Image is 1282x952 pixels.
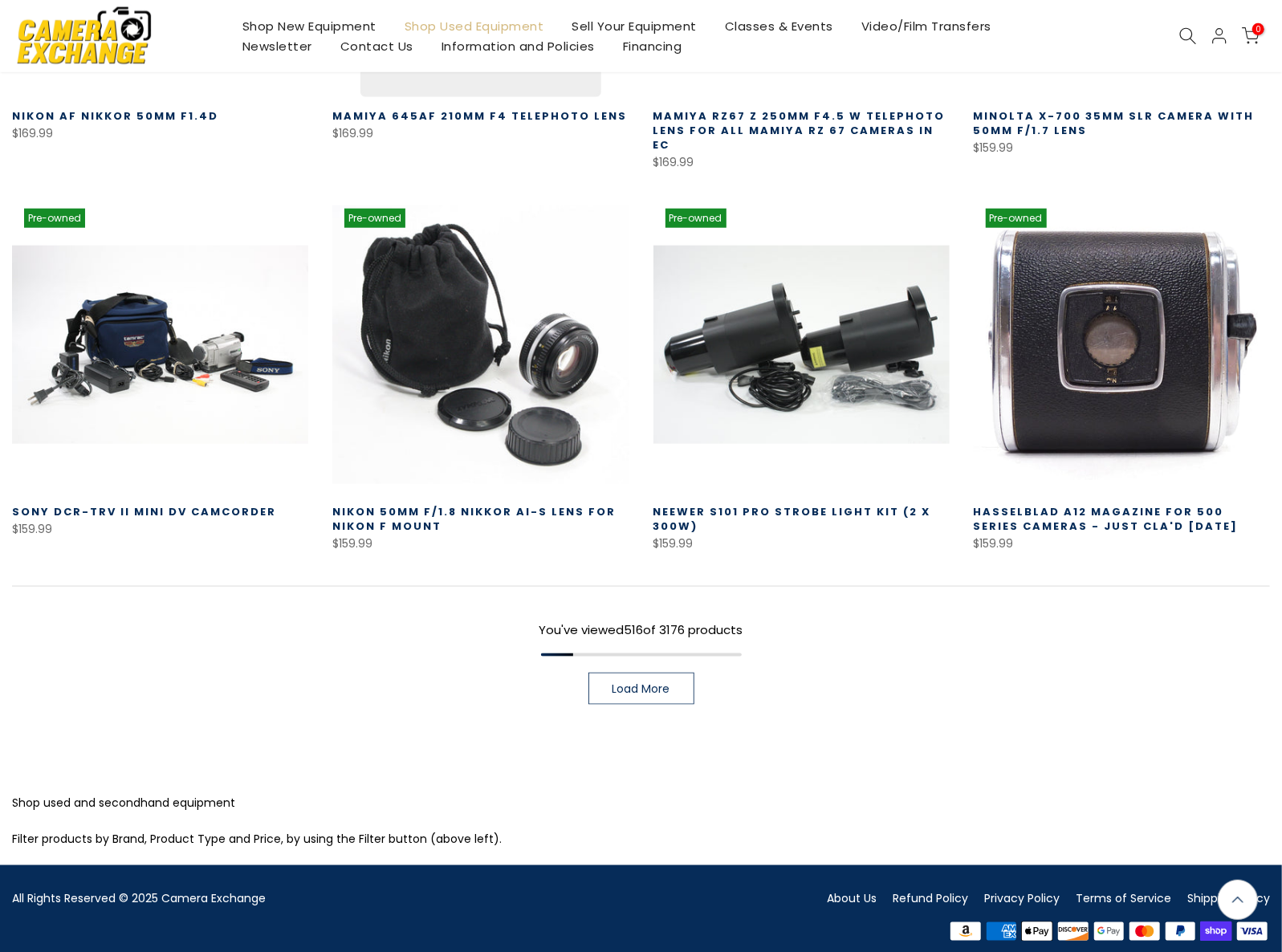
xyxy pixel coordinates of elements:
a: Shop Used Equipment [390,16,558,36]
span: 516 [625,621,644,638]
p: Filter products by Brand, Product Type and Price, by using the Filter button (above left). [12,829,1270,849]
img: google pay [1091,919,1127,943]
a: Load More [588,673,694,705]
span: Load More [613,683,670,694]
img: discover [1056,919,1092,943]
a: Sell Your Equipment [558,16,711,36]
a: Privacy Policy [984,891,1060,907]
a: Classes & Events [710,16,847,36]
img: american express [983,919,1019,943]
div: $169.99 [12,124,308,144]
div: $169.99 [332,124,629,144]
span: You've viewed of 3176 products [539,621,743,638]
a: Financing [608,36,696,56]
img: amazon payments [948,919,984,943]
a: 0 [1242,27,1260,45]
a: About Us [827,891,877,907]
a: Information and Policies [427,36,608,56]
a: Shipping Policy [1187,891,1270,907]
p: Shop used and secondhand equipment [12,793,1270,813]
a: Hasselblad A12 Magazine for 500 Series Cameras - Just CLA'd [DATE] [974,504,1239,534]
img: paypal [1162,919,1199,943]
a: Mamiya RZ67 Z 250MM F4.5 W Telephoto Lens for all Mamiya RZ 67 Cameras in EC [653,108,946,153]
div: $169.99 [653,153,950,173]
a: Terms of Service [1076,891,1171,907]
a: Minolta X-700 35mm SLR Camera with 50mm f/1.7 Lens [974,108,1255,138]
div: All Rights Reserved © 2025 Camera Exchange [12,889,629,909]
img: apple pay [1019,919,1056,943]
div: $159.99 [332,534,629,554]
div: $159.99 [12,519,308,539]
img: visa [1234,919,1270,943]
span: 0 [1252,23,1264,35]
a: Sony DCR-TRV II Mini DV Camcorder [12,504,276,519]
a: Video/Film Transfers [847,16,1005,36]
img: shopify pay [1199,919,1235,943]
a: Contact Us [326,36,427,56]
a: Back to the top [1218,880,1258,920]
a: Shop New Equipment [228,16,390,36]
a: Refund Policy [893,891,968,907]
a: Nikon 50mm f/1.8 Nikkor Ai-S Lens for Nikon F Mount [332,504,616,534]
a: Mamiya 645AF 210MM f4 Telephoto Lens [332,108,627,124]
a: Newsletter [228,36,326,56]
div: $159.99 [653,534,950,554]
a: Neewer S101 Pro Strobe Light Kit (2 x 300w) [653,504,931,534]
a: Nikon AF Nikkor 50mm f1.4D [12,108,218,124]
div: $159.99 [974,534,1270,554]
div: $159.99 [974,138,1270,158]
img: master [1127,919,1163,943]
